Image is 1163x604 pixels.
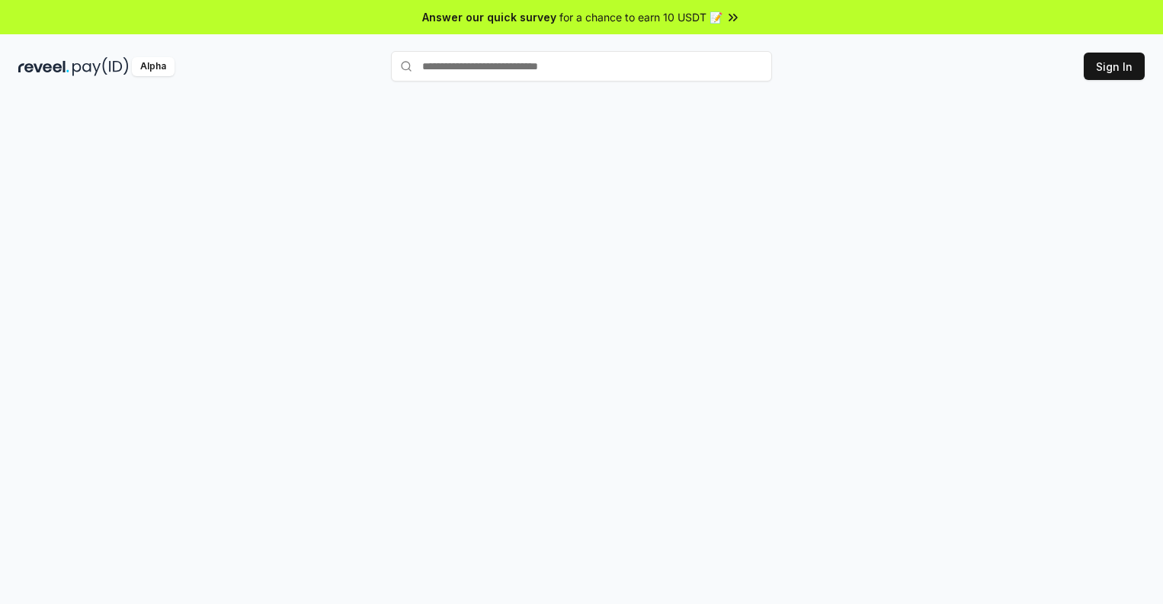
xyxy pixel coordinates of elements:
[1084,53,1145,80] button: Sign In
[72,57,129,76] img: pay_id
[559,9,722,25] span: for a chance to earn 10 USDT 📝
[422,9,556,25] span: Answer our quick survey
[18,57,69,76] img: reveel_dark
[132,57,175,76] div: Alpha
